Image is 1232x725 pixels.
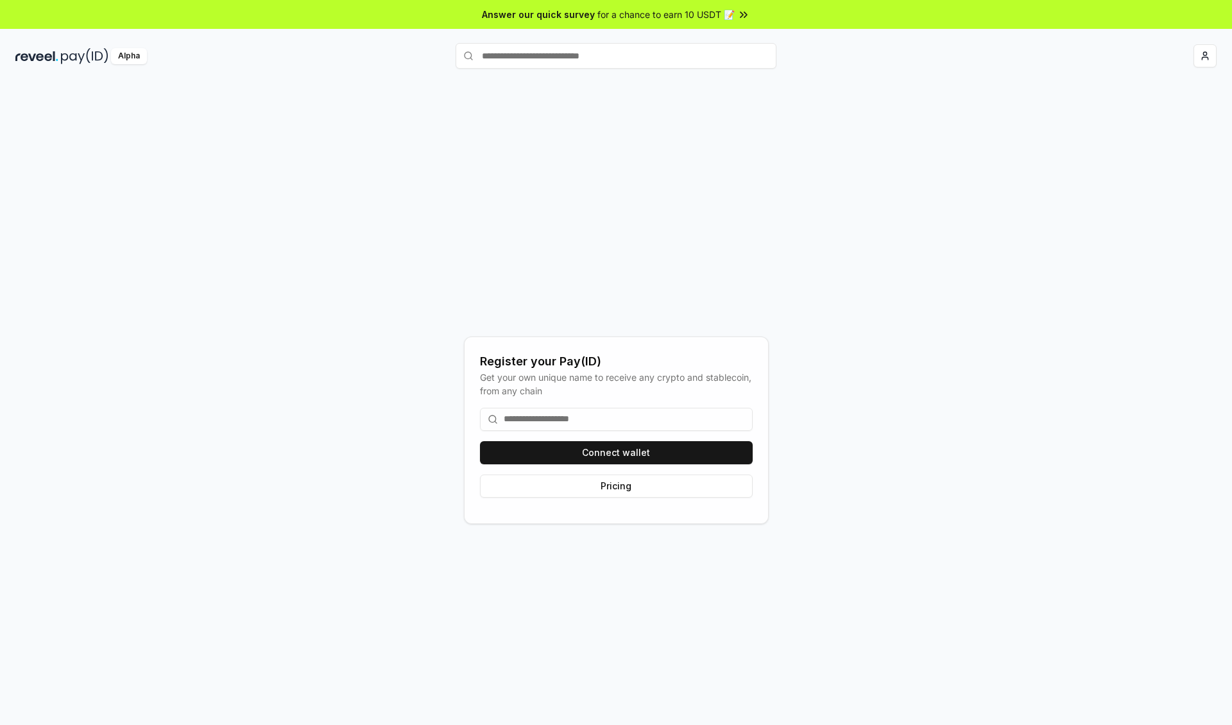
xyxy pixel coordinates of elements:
div: Get your own unique name to receive any crypto and stablecoin, from any chain [480,371,753,397]
span: for a chance to earn 10 USDT 📝 [597,8,735,21]
span: Answer our quick survey [482,8,595,21]
div: Alpha [111,48,147,64]
div: Register your Pay(ID) [480,353,753,371]
img: reveel_dark [15,48,58,64]
button: Pricing [480,475,753,498]
img: pay_id [61,48,108,64]
button: Connect wallet [480,441,753,464]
